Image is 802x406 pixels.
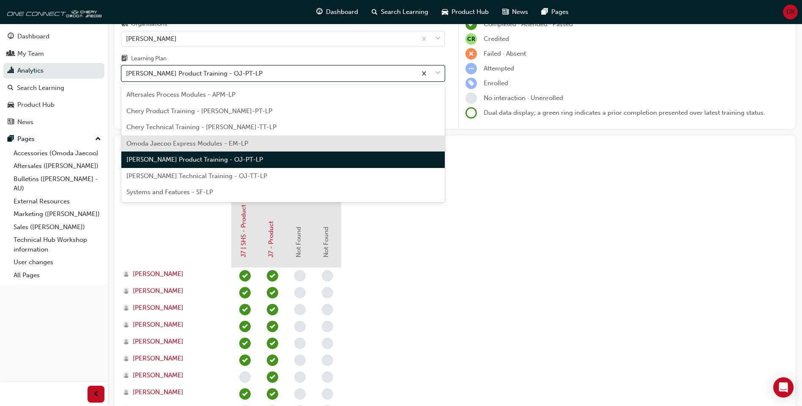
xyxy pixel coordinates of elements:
a: Aftersales ([PERSON_NAME]) [10,160,104,173]
div: Dashboard [17,32,49,41]
span: learningRecordVerb_NONE-icon [322,355,333,366]
span: learningRecordVerb_NONE-icon [322,287,333,298]
span: learningRecordVerb_FAIL-icon [465,48,477,60]
span: learningRecordVerb_NONE-icon [294,355,306,366]
span: learningRecordVerb_PASS-icon [267,388,278,400]
a: [PERSON_NAME] [123,371,223,380]
a: car-iconProduct Hub [435,3,495,21]
span: search-icon [372,7,378,17]
span: learningRecordVerb_NONE-icon [239,371,251,383]
span: car-icon [442,7,448,17]
span: Aftersales Process Modules - APM-LP [126,91,235,98]
button: Pages [3,131,104,147]
span: [PERSON_NAME] [133,269,183,279]
div: Open Intercom Messenger [773,377,794,398]
span: Omoda Jaecoo Express Modules - EM-LP [126,140,248,147]
a: news-iconNews [495,3,535,21]
div: [PERSON_NAME] [126,34,177,43]
div: Pages [17,134,35,144]
a: [PERSON_NAME] [123,269,223,279]
a: pages-iconPages [535,3,575,21]
span: learningRecordVerb_PASS-icon [267,304,278,315]
a: Sales ([PERSON_NAME]) [10,221,104,234]
span: news-icon [8,119,14,126]
span: up-icon [95,134,101,145]
span: prev-icon [93,389,99,400]
span: learningRecordVerb_PASS-icon [267,270,278,281]
span: search-icon [8,84,14,92]
a: My Team [3,46,104,62]
span: Failed · Absent [484,50,526,57]
span: down-icon [435,68,441,79]
a: User changes [10,256,104,269]
span: organisation-icon [121,20,128,28]
span: learningRecordVerb_NONE-icon [322,338,333,349]
span: learningRecordVerb_PASS-icon [239,321,251,332]
span: learningplan-icon [121,55,128,63]
div: My Team [17,49,44,59]
span: Not Found [295,227,302,257]
span: learningRecordVerb_COMPLETE-icon [465,19,477,30]
span: [PERSON_NAME] [133,320,183,330]
span: Dual data display; a green ring indicates a prior completion presented over latest training status. [484,109,765,116]
a: search-iconSearch Learning [365,3,435,21]
div: [PERSON_NAME] Product Training - OJ-PT-LP [126,69,263,78]
span: learningRecordVerb_NONE-icon [294,338,306,349]
span: learningRecordVerb_PASS-icon [267,321,278,332]
a: oneconnect [4,3,101,20]
span: learningRecordVerb_NONE-icon [322,371,333,383]
a: News [3,114,104,130]
span: learningRecordVerb_NONE-icon [294,287,306,298]
span: Credited [484,35,509,43]
span: Enrolled [484,79,508,87]
a: [PERSON_NAME] [123,387,223,397]
span: learningRecordVerb_NONE-icon [294,388,306,400]
span: learningRecordVerb_NONE-icon [294,321,306,332]
span: learningRecordVerb_ATTEMPT-icon [465,63,477,74]
a: Technical Hub Workshop information [10,233,104,256]
span: [PERSON_NAME] [133,303,183,313]
span: chart-icon [8,67,14,75]
span: [PERSON_NAME] [133,354,183,363]
button: DK [783,5,798,19]
span: learningRecordVerb_NONE-icon [294,304,306,315]
a: Dashboard [3,29,104,44]
span: car-icon [8,101,14,109]
span: learningRecordVerb_NONE-icon [322,304,333,315]
span: guage-icon [8,33,14,41]
span: learningRecordVerb_PASS-icon [267,338,278,349]
span: [PERSON_NAME] [133,337,183,346]
a: Bulletins ([PERSON_NAME] - AU) [10,173,104,195]
span: DK [786,7,795,17]
span: Not Found [322,227,330,257]
span: null-icon [465,33,477,45]
span: Systems and Features - SF-LP [126,188,213,196]
span: learningRecordVerb_NONE-icon [465,92,477,104]
span: learningRecordVerb_ENROLL-icon [465,78,477,89]
div: Product Hub [17,100,55,110]
a: All Pages [10,269,104,282]
span: learningRecordVerb_NONE-icon [322,270,333,281]
a: [PERSON_NAME] [123,303,223,313]
span: Search Learning [381,7,428,17]
a: Accessories (Omoda Jaecoo) [10,147,104,160]
span: people-icon [8,50,14,58]
span: learningRecordVerb_PASS-icon [267,287,278,298]
a: [PERSON_NAME] [123,320,223,330]
span: learningRecordVerb_NONE-icon [322,388,333,400]
a: J7 - Product [267,221,275,257]
span: learningRecordVerb_NONE-icon [294,270,306,281]
span: Pages [551,7,569,17]
a: [PERSON_NAME] [123,354,223,363]
a: guage-iconDashboard [309,3,365,21]
span: pages-icon [542,7,548,17]
a: Marketing ([PERSON_NAME]) [10,208,104,221]
span: learningRecordVerb_PASS-icon [267,355,278,366]
span: learningRecordVerb_PASS-icon [267,371,278,383]
span: [PERSON_NAME] [133,286,183,296]
span: learningRecordVerb_PASS-icon [239,338,251,349]
span: Dashboard [326,7,358,17]
span: No interaction · Unenrolled [484,94,563,102]
a: Product Hub [3,97,104,113]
